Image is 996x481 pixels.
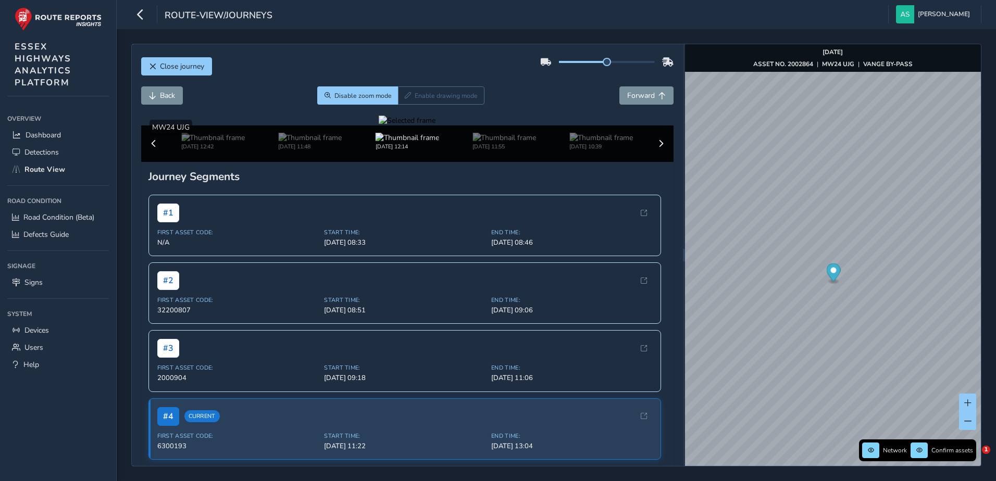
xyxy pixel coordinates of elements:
[141,57,212,75] button: Close journey
[157,296,318,304] span: First Asset Code:
[491,306,652,315] span: [DATE] 09:06
[324,238,485,247] span: [DATE] 08:33
[491,238,652,247] span: [DATE] 08:46
[157,271,179,290] span: # 2
[627,91,655,100] span: Forward
[157,238,318,247] span: N/A
[491,229,652,236] span: End Time:
[15,7,102,31] img: rr logo
[7,306,109,322] div: System
[23,230,69,239] span: Defects Guide
[160,91,175,100] span: Back
[324,296,485,304] span: Start Time:
[7,126,109,144] a: Dashboard
[141,86,183,105] button: Back
[184,410,220,422] span: Current
[896,5,974,23] button: [PERSON_NAME]
[181,133,245,143] img: Thumbnail frame
[157,432,318,440] span: First Asset Code:
[160,61,204,71] span: Close journey
[863,60,913,68] strong: VANGE BY-PASS
[569,133,633,143] img: Thumbnail frame
[24,147,59,157] span: Detections
[961,446,986,471] iframe: Intercom live chat
[7,111,109,126] div: Overview
[569,143,633,150] div: [DATE] 10:39
[324,229,485,236] span: Start Time:
[491,373,652,383] span: [DATE] 11:06
[24,343,43,352] span: Users
[324,441,485,451] span: [DATE] 11:22
[148,169,667,184] div: Journey Segments
[24,164,65,174] span: Route View
[753,60,813,68] strong: ASSET NO. 2002864
[24,325,49,335] span: Devices
[334,92,392,100] span: Disable zoom mode
[753,60,913,68] div: | |
[619,86,674,105] button: Forward
[278,143,342,150] div: [DATE] 11:48
[7,193,109,209] div: Road Condition
[823,48,843,56] strong: [DATE]
[157,441,318,451] span: 6300193
[157,339,179,358] span: # 3
[931,446,973,454] span: Confirm assets
[822,60,854,68] strong: MW24 UJG
[918,5,970,23] span: [PERSON_NAME]
[157,204,179,222] span: # 1
[157,364,318,372] span: First Asset Code:
[7,258,109,274] div: Signage
[7,161,109,178] a: Route View
[7,339,109,356] a: Users
[157,373,318,383] span: 2000904
[7,274,109,291] a: Signs
[472,143,536,150] div: [DATE] 11:55
[472,133,536,143] img: Thumbnail frame
[883,446,907,454] span: Network
[157,229,318,236] span: First Asset Code:
[26,130,61,140] span: Dashboard
[152,122,190,132] span: MW24 UJG
[491,296,652,304] span: End Time:
[376,133,439,143] img: Thumbnail frame
[181,143,245,150] div: [DATE] 12:42
[324,306,485,315] span: [DATE] 08:51
[278,133,342,143] img: Thumbnail frame
[491,432,652,440] span: End Time:
[7,144,109,161] a: Detections
[7,322,109,339] a: Devices
[317,86,398,105] button: Zoom
[23,360,39,370] span: Help
[23,212,94,222] span: Road Condition (Beta)
[826,263,840,285] div: Map marker
[491,441,652,451] span: [DATE] 13:04
[24,277,43,287] span: Signs
[376,143,439,150] div: [DATE] 12:14
[7,209,109,226] a: Road Condition (Beta)
[324,373,485,383] span: [DATE] 09:18
[157,306,318,315] span: 32200807
[7,356,109,373] a: Help
[15,41,71,88] span: ESSEX HIGHWAYS ANALYTICS PLATFORM
[982,446,990,454] span: 1
[324,364,485,372] span: Start Time:
[896,5,914,23] img: diamond-layout
[7,226,109,243] a: Defects Guide
[165,9,272,23] span: route-view/journeys
[491,364,652,372] span: End Time:
[324,432,485,440] span: Start Time:
[157,407,179,426] span: # 4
